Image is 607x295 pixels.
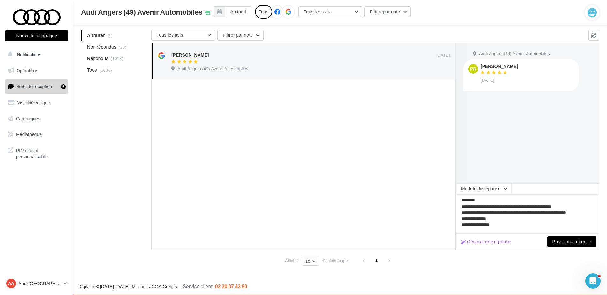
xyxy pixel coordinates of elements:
[298,6,362,17] button: Tous les avis
[285,258,299,264] span: Afficher
[152,284,161,289] a: CGS
[479,51,550,57] span: Audi Angers (49) Avenir Automobiles
[78,284,247,289] span: © [DATE]-[DATE] - - -
[585,273,601,289] iframe: Intercom live chat
[151,30,215,41] button: Tous les avis
[305,259,310,264] span: 10
[99,67,112,72] span: (1038)
[470,66,476,72] span: PR
[371,255,382,266] span: 1
[459,238,513,246] button: Générer une réponse
[303,257,318,266] button: 10
[215,283,247,289] span: 02 30 07 43 80
[5,277,68,290] a: AA Audi [GEOGRAPHIC_DATA]
[322,258,348,264] span: résultats/page
[157,32,183,38] span: Tous les avis
[87,55,109,62] span: Répondus
[61,84,66,89] div: 5
[8,280,14,287] span: AA
[5,30,68,41] button: Nouvelle campagne
[16,84,52,89] span: Boîte de réception
[481,64,518,69] div: [PERSON_NAME]
[304,9,330,14] span: Tous les avis
[19,280,61,287] p: Audi [GEOGRAPHIC_DATA]
[4,96,70,110] a: Visibilité en ligne
[171,52,209,58] div: [PERSON_NAME]
[17,52,41,57] span: Notifications
[4,128,70,141] a: Médiathèque
[255,5,272,19] div: Tous
[436,52,450,58] span: [DATE]
[78,284,95,289] a: Digitaleo
[364,6,411,17] button: Filtrer par note
[214,6,251,17] button: Au total
[163,284,177,289] a: Crédits
[87,67,97,73] span: Tous
[225,6,251,17] button: Au total
[119,44,126,49] span: (25)
[456,183,511,194] button: Modèle de réponse
[481,78,494,83] span: [DATE]
[4,64,70,77] a: Opérations
[4,48,67,61] button: Notifications
[4,79,70,93] a: Boîte de réception5
[183,283,213,289] span: Service client
[111,56,124,61] span: (1013)
[16,116,40,121] span: Campagnes
[17,100,50,105] span: Visibilité en ligne
[81,9,203,16] span: Audi Angers (49) Avenir Automobiles
[217,30,264,41] button: Filtrer par note
[547,236,596,247] button: Poster ma réponse
[87,44,116,50] span: Non répondus
[16,132,42,137] span: Médiathèque
[4,112,70,125] a: Campagnes
[132,284,150,289] a: Mentions
[16,146,66,160] span: PLV et print personnalisable
[4,144,70,163] a: PLV et print personnalisable
[177,66,248,72] span: Audi Angers (49) Avenir Automobiles
[17,68,38,73] span: Opérations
